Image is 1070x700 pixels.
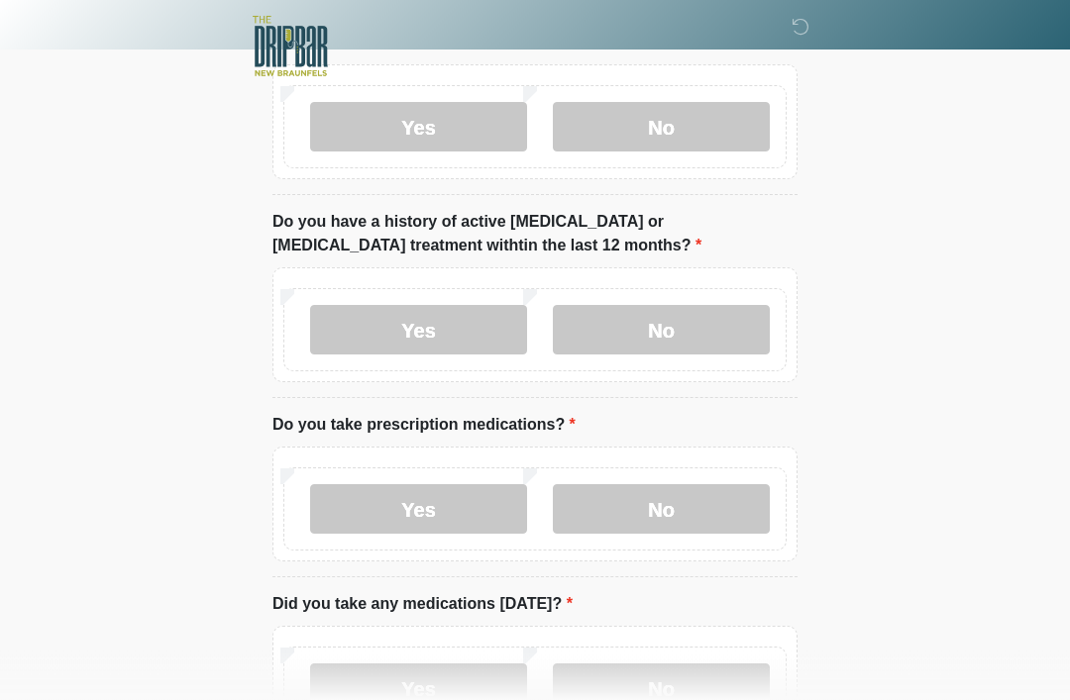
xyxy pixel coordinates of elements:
label: Do you have a history of active [MEDICAL_DATA] or [MEDICAL_DATA] treatment withtin the last 12 mo... [272,211,798,258]
label: No [553,306,770,355]
img: The DRIPBaR - New Braunfels Logo [253,15,328,79]
label: Yes [310,306,527,355]
label: No [553,103,770,152]
label: Yes [310,103,527,152]
label: No [553,485,770,535]
label: Did you take any medications [DATE]? [272,593,573,617]
label: Yes [310,485,527,535]
label: Do you take prescription medications? [272,414,576,438]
